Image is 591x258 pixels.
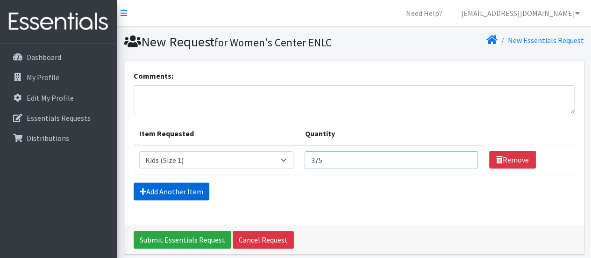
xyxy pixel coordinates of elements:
[27,52,61,62] p: Dashboard
[4,68,113,87] a: My Profile
[4,6,113,37] img: HumanEssentials
[27,73,59,82] p: My Profile
[27,133,69,143] p: Distributions
[134,231,231,249] input: Submit Essentials Request
[27,113,91,123] p: Essentials Requests
[489,151,536,169] a: Remove
[27,93,74,103] p: Edit My Profile
[508,36,584,45] a: New Essentials Request
[134,70,173,81] label: Comments:
[4,88,113,107] a: Edit My Profile
[399,4,450,22] a: Need Help?
[299,122,483,145] th: Quantity
[134,183,209,200] a: Add Another Item
[4,129,113,147] a: Distributions
[233,231,294,249] a: Cancel Request
[214,36,332,49] small: for Women's Center ENLC
[124,34,351,50] h1: New Request
[4,109,113,127] a: Essentials Requests
[134,122,299,145] th: Item Requested
[454,4,587,22] a: [EMAIL_ADDRESS][DOMAIN_NAME]
[4,48,113,66] a: Dashboard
